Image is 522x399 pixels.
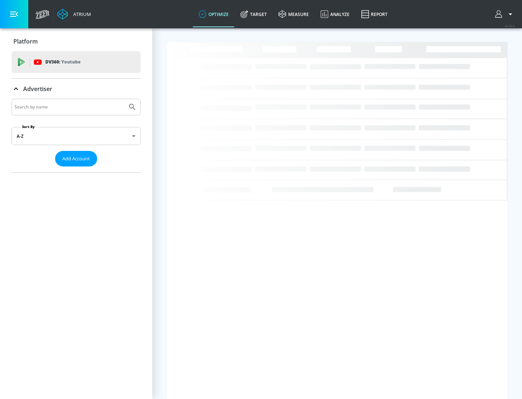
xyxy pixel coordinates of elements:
[13,37,38,45] p: Platform
[355,1,393,27] a: Report
[12,31,141,52] div: Platform
[12,79,141,99] div: Advertiser
[55,151,97,166] button: Add Account
[12,166,141,172] nav: list of Advertiser
[273,1,315,27] a: measure
[12,51,141,73] div: DV360: Youtube
[62,155,90,163] span: Add Account
[235,1,273,27] a: Target
[315,1,355,27] a: Analyze
[12,99,141,172] div: Advertiser
[61,58,80,66] p: Youtube
[505,24,515,28] span: v 4.32.0
[45,58,80,66] p: DV360:
[193,1,235,27] a: optimize
[14,102,124,112] input: Search by name
[21,124,36,129] label: Sort By
[70,11,91,17] div: Atrium
[57,9,91,20] a: Atrium
[12,127,141,145] div: A-Z
[23,85,52,93] p: Advertiser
